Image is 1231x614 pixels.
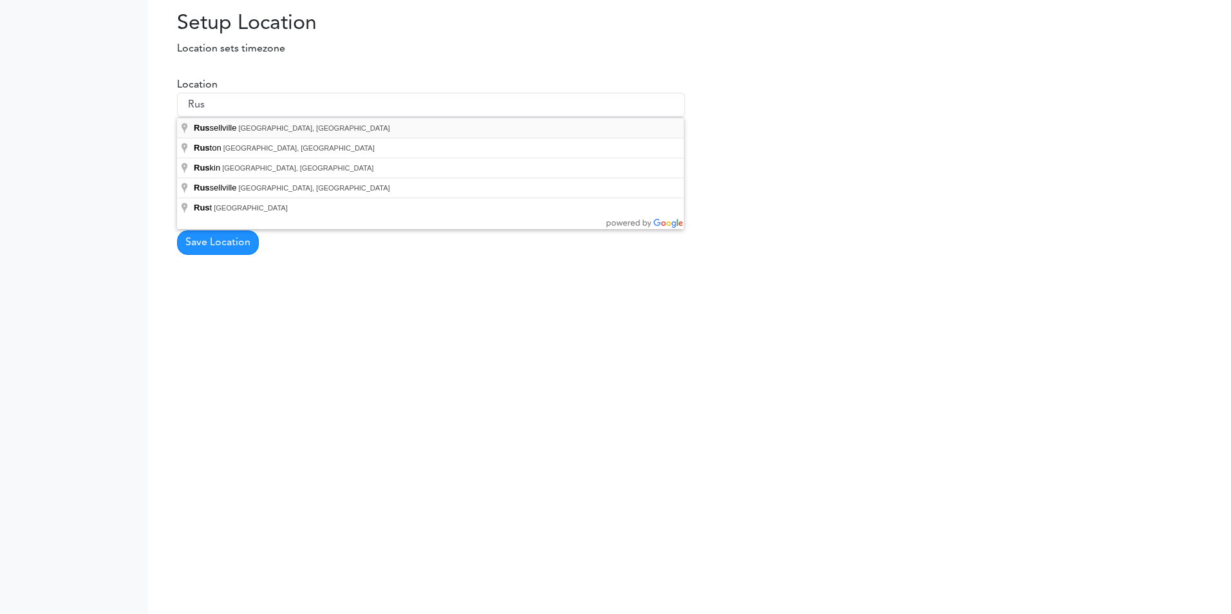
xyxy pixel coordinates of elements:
span: Rus [194,143,210,153]
span: kin [194,163,222,172]
span: Rus [194,203,210,212]
p: Location sets timezone [158,41,500,57]
span: Rus [194,123,210,133]
span: t [194,203,214,212]
span: [GEOGRAPHIC_DATA], [GEOGRAPHIC_DATA] [223,144,375,152]
span: [GEOGRAPHIC_DATA], [GEOGRAPHIC_DATA] [238,124,390,132]
span: [GEOGRAPHIC_DATA] [214,204,288,212]
input: Enter a city name [177,93,685,117]
h2: Setup Location [158,12,500,36]
span: ton [194,143,223,153]
span: Rus [194,163,210,172]
span: [GEOGRAPHIC_DATA], [GEOGRAPHIC_DATA] [238,184,390,192]
label: Location [177,77,218,93]
span: sellville [194,123,238,133]
span: Rus [194,183,210,192]
span: sellville [194,183,238,192]
button: Save Location [177,230,259,255]
span: [GEOGRAPHIC_DATA], [GEOGRAPHIC_DATA] [222,164,373,172]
